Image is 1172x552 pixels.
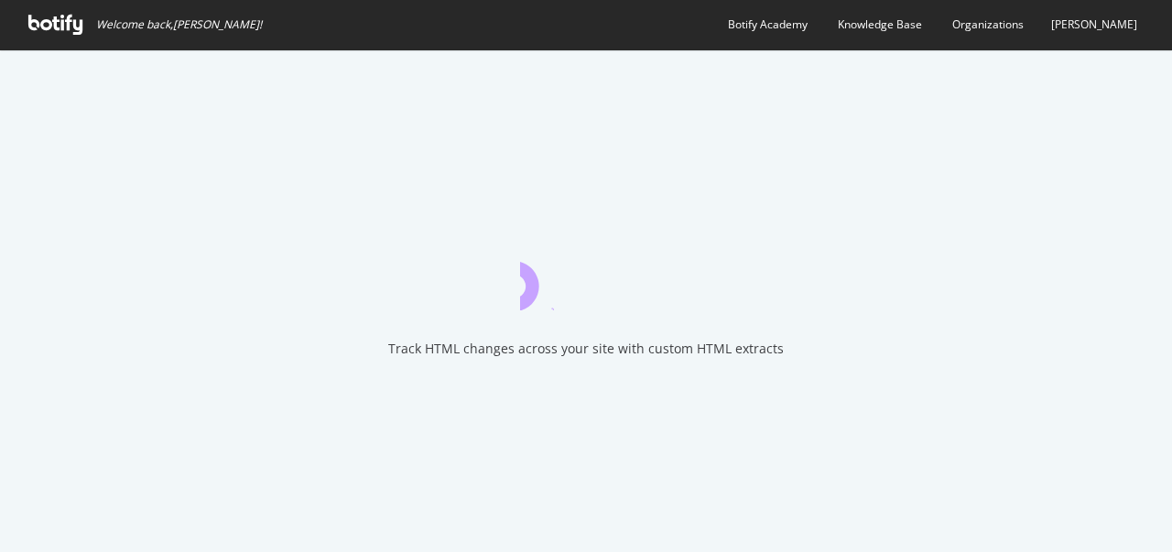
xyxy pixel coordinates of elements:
[96,17,262,32] span: Welcome back, [PERSON_NAME] !
[718,16,808,34] div: Botify Academy
[828,16,922,34] div: Knowledge Base
[1051,16,1137,32] span: Andrea Scalia
[1024,10,1163,39] button: [PERSON_NAME]
[942,16,1024,34] div: Organizations
[520,244,652,310] div: animation
[388,340,784,358] div: Track HTML changes across your site with custom HTML extracts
